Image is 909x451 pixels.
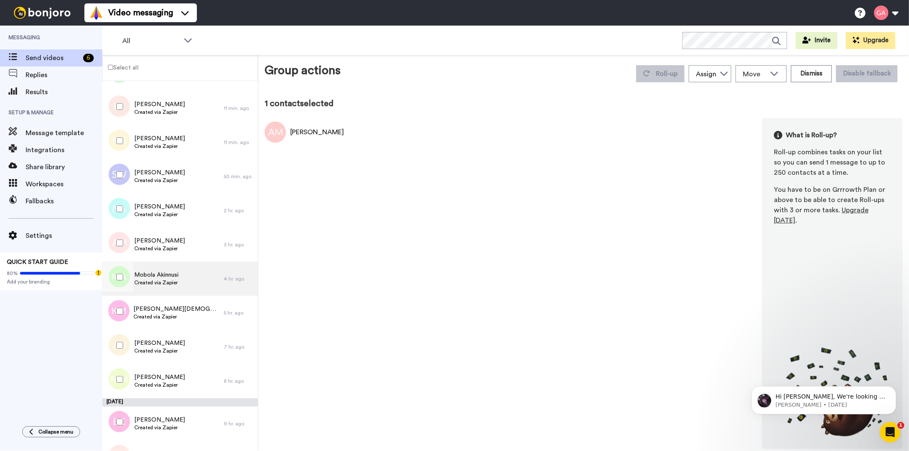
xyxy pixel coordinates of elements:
div: 7 hr. ago [224,344,254,350]
div: 9 hr. ago [224,420,254,427]
span: Replies [26,70,102,80]
div: 11 min. ago [224,105,254,112]
span: [PERSON_NAME] [134,373,185,382]
span: Created via Zapier [134,279,179,286]
span: Video messaging [108,7,173,19]
div: 1 contact selected [265,98,903,110]
span: 80% [7,270,18,277]
div: [PERSON_NAME] [290,127,344,137]
span: Move [743,69,766,79]
span: Created via Zapier [134,347,185,354]
span: Share library [26,162,102,172]
span: [PERSON_NAME] [134,416,185,424]
img: joro-roll.png [774,347,891,437]
div: 5 hr. ago [224,309,254,316]
span: Results [26,87,102,97]
span: Created via Zapier [134,313,219,320]
span: [PERSON_NAME] [134,134,185,143]
span: Created via Zapier [134,424,185,431]
span: Created via Zapier [134,109,185,116]
button: Disable fallback [836,65,897,82]
button: Upgrade [846,32,895,49]
span: Message template [26,128,102,138]
div: 11 min. ago [224,139,254,146]
iframe: Intercom live chat [880,422,900,442]
span: Workspaces [26,179,102,189]
span: [PERSON_NAME][DEMOGRAPHIC_DATA] [134,305,219,313]
div: 6 [83,54,94,62]
div: Group actions [265,62,341,82]
span: [PERSON_NAME] [134,168,185,177]
span: Send videos [26,53,80,63]
span: Created via Zapier [134,245,185,252]
div: Assign [696,69,716,79]
span: Mobola Akinnusi [134,271,179,279]
iframe: Intercom notifications message [739,368,909,428]
span: Integrations [26,145,102,155]
span: QUICK START GUIDE [7,259,68,265]
span: Collapse menu [38,428,73,435]
div: [DATE] [102,398,258,407]
span: [PERSON_NAME] [134,237,185,245]
span: Created via Zapier [134,143,185,150]
span: Fallbacks [26,196,102,206]
div: You have to be on Grrrowth Plan or above to be able to create Roll-ups with 3 or more tasks. . [774,185,891,225]
span: Settings [26,231,102,241]
span: Roll-up [656,70,678,77]
button: Dismiss [791,65,832,82]
img: bj-logo-header-white.svg [10,7,74,19]
img: Image of Anne Mailloux [265,121,286,143]
span: All [122,36,179,46]
span: 1 [897,422,904,429]
div: 50 min. ago [224,173,254,180]
span: What is Roll-up? [786,130,837,140]
input: Select all [108,65,113,70]
div: 8 hr. ago [224,378,254,385]
span: [PERSON_NAME] [134,100,185,109]
span: Created via Zapier [134,177,185,184]
div: 2 hr. ago [224,207,254,214]
span: Created via Zapier [134,211,185,218]
span: Add your branding [7,278,95,285]
div: 3 hr. ago [224,241,254,248]
div: Roll-up combines tasks on your list so you can send 1 message to up to 250 contacts at a time. [774,147,891,178]
img: vm-color.svg [89,6,103,20]
button: Roll-up [636,65,684,82]
label: Select all [103,62,139,72]
button: Collapse menu [22,426,80,437]
div: Tooltip anchor [95,269,102,277]
span: [PERSON_NAME] [134,339,185,347]
span: Created via Zapier [134,382,185,388]
span: [PERSON_NAME] [134,202,185,211]
button: Invite [796,32,837,49]
div: 4 hr. ago [224,275,254,282]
